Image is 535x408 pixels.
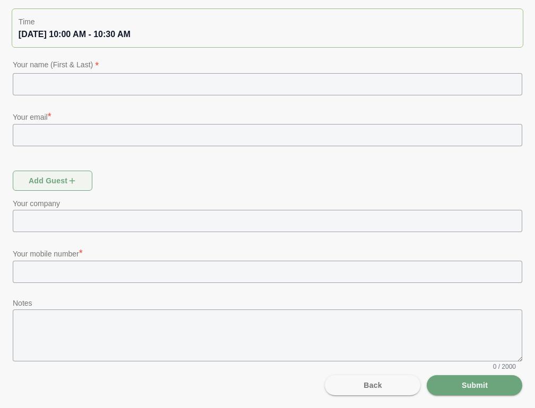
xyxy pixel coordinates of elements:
p: Your company [13,197,522,210]
span: 0 / 2000 [493,362,516,371]
p: Your mobile number [13,246,522,261]
button: Submit [427,375,522,395]
button: Add guest [13,171,92,191]
span: Submit [461,375,488,395]
div: [DATE] 10:00 AM - 10:30 AM [19,28,516,41]
span: Add guest [28,171,77,191]
p: Notes [13,297,522,309]
p: Your email [13,109,522,124]
p: Your name (First & Last) [13,58,522,73]
span: Back [363,375,382,395]
p: Time [19,15,516,28]
button: Back [325,375,420,395]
